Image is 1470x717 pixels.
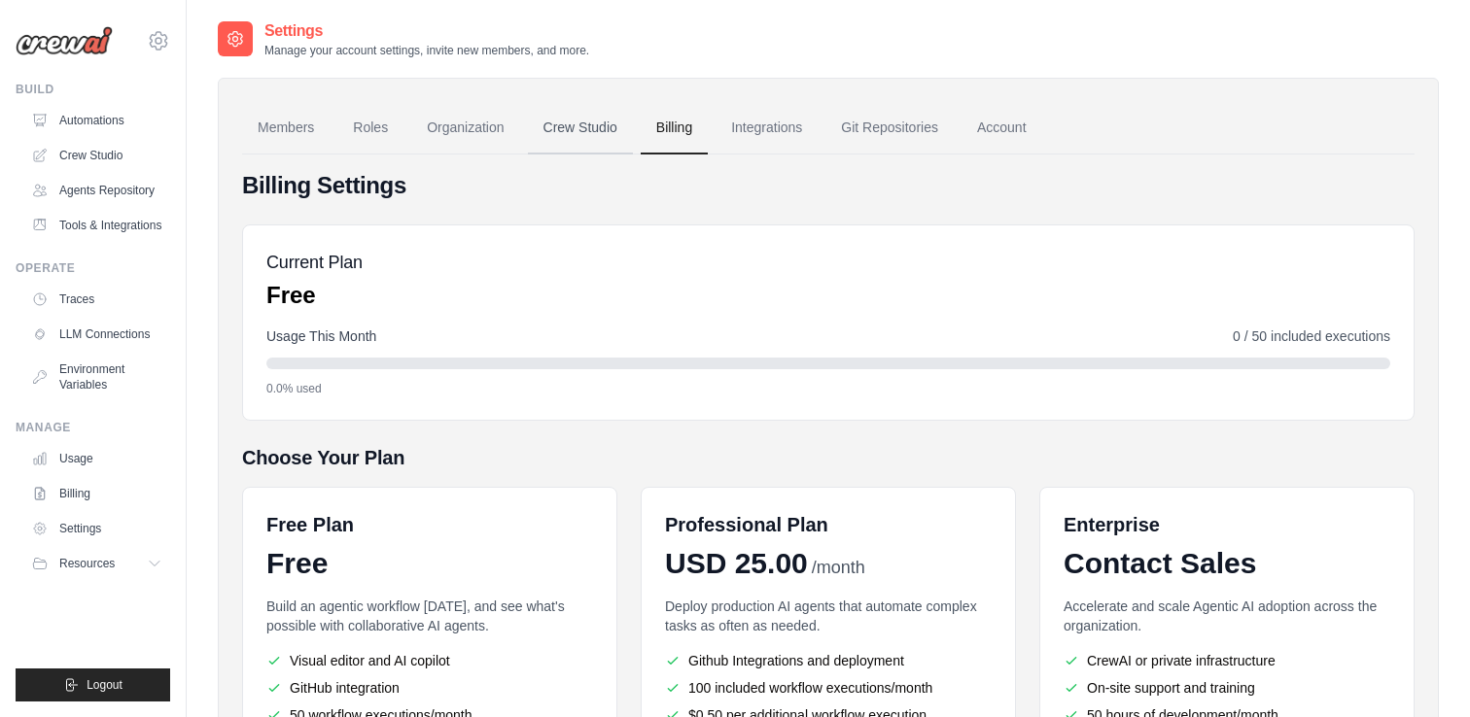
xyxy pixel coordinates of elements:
p: Deploy production AI agents that automate complex tasks as often as needed. [665,597,992,635]
a: Traces [23,284,170,315]
a: Billing [23,478,170,509]
li: GitHub integration [266,678,593,698]
button: Resources [23,548,170,579]
a: Usage [23,443,170,474]
div: Manage [16,420,170,435]
span: /month [812,555,865,581]
li: Visual editor and AI copilot [266,651,593,670]
a: Members [242,102,330,154]
h6: Free Plan [266,511,354,538]
li: CrewAI or private infrastructure [1064,651,1390,670]
h5: Current Plan [266,249,363,276]
a: Crew Studio [23,140,170,171]
button: Logout [16,668,170,701]
div: Contact Sales [1064,546,1390,581]
span: Logout [87,677,122,693]
a: Integrations [716,102,818,154]
span: 0.0% used [266,381,322,396]
span: USD 25.00 [665,546,808,581]
div: Operate [16,260,170,276]
h6: Professional Plan [665,511,828,538]
p: Free [266,280,363,311]
li: 100 included workflow executions/month [665,678,992,698]
p: Accelerate and scale Agentic AI adoption across the organization. [1064,597,1390,635]
a: Roles [337,102,403,154]
h5: Choose Your Plan [242,444,1415,471]
a: Automations [23,105,170,136]
a: Account [962,102,1042,154]
a: Settings [23,513,170,544]
a: Environment Variables [23,354,170,400]
p: Build an agentic workflow [DATE], and see what's possible with collaborative AI agents. [266,597,593,635]
a: LLM Connections [23,319,170,350]
h4: Billing Settings [242,170,1415,201]
div: Build [16,82,170,97]
a: Git Repositories [825,102,954,154]
a: Crew Studio [528,102,633,154]
img: Logo [16,26,113,55]
span: 0 / 50 included executions [1233,326,1390,346]
a: Tools & Integrations [23,210,170,241]
h6: Enterprise [1064,511,1390,538]
span: Resources [59,556,115,571]
div: Free [266,546,593,581]
a: Organization [411,102,519,154]
li: Github Integrations and deployment [665,651,992,670]
li: On-site support and training [1064,678,1390,698]
a: Billing [641,102,708,154]
p: Manage your account settings, invite new members, and more. [264,43,589,58]
a: Agents Repository [23,175,170,206]
h2: Settings [264,19,589,43]
span: Usage This Month [266,326,376,346]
